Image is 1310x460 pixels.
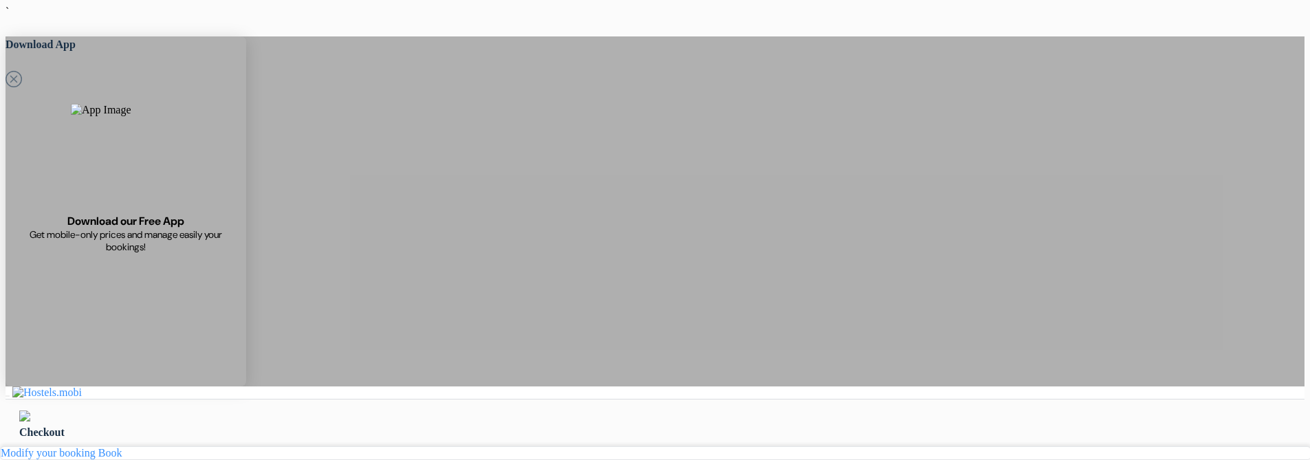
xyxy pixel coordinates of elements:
[6,36,246,53] h5: Download App
[1,447,96,459] a: Modify your booking
[6,71,22,87] svg: Close
[71,104,181,214] img: App Image
[21,228,230,253] span: Get mobile-only prices and manage easily your bookings!
[67,214,184,228] span: Download our Free App
[12,386,82,399] img: Hostels.mobi
[98,447,122,459] a: Book
[19,426,65,438] span: Checkout
[19,410,30,421] img: left_arrow.svg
